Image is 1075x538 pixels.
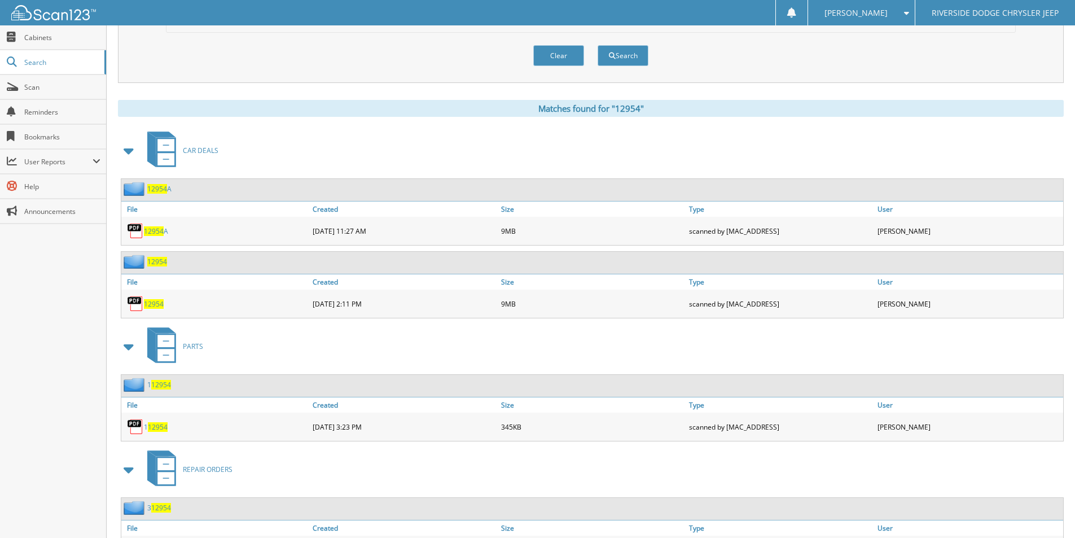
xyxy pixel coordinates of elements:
a: Type [686,520,875,536]
button: Search [598,45,648,66]
img: folder2.png [124,182,147,196]
img: PDF.png [127,418,144,435]
a: Size [498,520,687,536]
a: Type [686,397,875,413]
img: folder2.png [124,255,147,269]
span: 12954 [151,380,171,390]
a: REPAIR ORDERS [141,447,232,492]
a: File [121,274,310,290]
a: Type [686,202,875,217]
a: 12954 [144,299,164,309]
a: 112954 [147,380,171,390]
span: 12954 [148,422,168,432]
div: Matches found for "12954" [118,100,1064,117]
a: CAR DEALS [141,128,218,173]
a: File [121,520,310,536]
span: PARTS [183,342,203,351]
div: 9MB [498,220,687,242]
a: 12954A [144,226,168,236]
div: [PERSON_NAME] [875,415,1063,438]
a: Size [498,397,687,413]
span: [PERSON_NAME] [824,10,888,16]
img: scan123-logo-white.svg [11,5,96,20]
a: File [121,202,310,217]
a: 12954 [147,257,167,266]
div: [PERSON_NAME] [875,220,1063,242]
span: Announcements [24,207,100,216]
span: 12954 [144,226,164,236]
div: 345KB [498,415,687,438]
span: Bookmarks [24,132,100,142]
button: Clear [533,45,584,66]
span: Search [24,58,99,67]
span: REPAIR ORDERS [183,465,232,474]
a: User [875,397,1063,413]
div: 9MB [498,292,687,315]
span: 12954 [151,503,171,513]
span: 12954 [147,184,167,194]
span: Help [24,182,100,191]
a: PARTS [141,324,203,369]
a: User [875,202,1063,217]
div: [DATE] 2:11 PM [310,292,498,315]
div: [PERSON_NAME] [875,292,1063,315]
span: Cabinets [24,33,100,42]
span: CAR DEALS [183,146,218,155]
img: PDF.png [127,222,144,239]
a: Created [310,397,498,413]
a: File [121,397,310,413]
a: User [875,274,1063,290]
span: User Reports [24,157,93,167]
iframe: Chat Widget [1019,484,1075,538]
img: folder2.png [124,501,147,515]
a: 312954 [147,503,171,513]
a: Created [310,274,498,290]
a: Created [310,202,498,217]
div: [DATE] 11:27 AM [310,220,498,242]
div: scanned by [MAC_ADDRESS] [686,415,875,438]
a: Size [498,202,687,217]
a: Size [498,274,687,290]
span: Scan [24,82,100,92]
img: PDF.png [127,295,144,312]
div: scanned by [MAC_ADDRESS] [686,292,875,315]
a: Type [686,274,875,290]
a: 112954 [144,422,168,432]
a: 12954A [147,184,172,194]
span: Reminders [24,107,100,117]
a: User [875,520,1063,536]
div: [DATE] 3:23 PM [310,415,498,438]
span: RIVERSIDE DODGE CHRYSLER JEEP [932,10,1059,16]
img: folder2.png [124,378,147,392]
a: Created [310,520,498,536]
div: scanned by [MAC_ADDRESS] [686,220,875,242]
